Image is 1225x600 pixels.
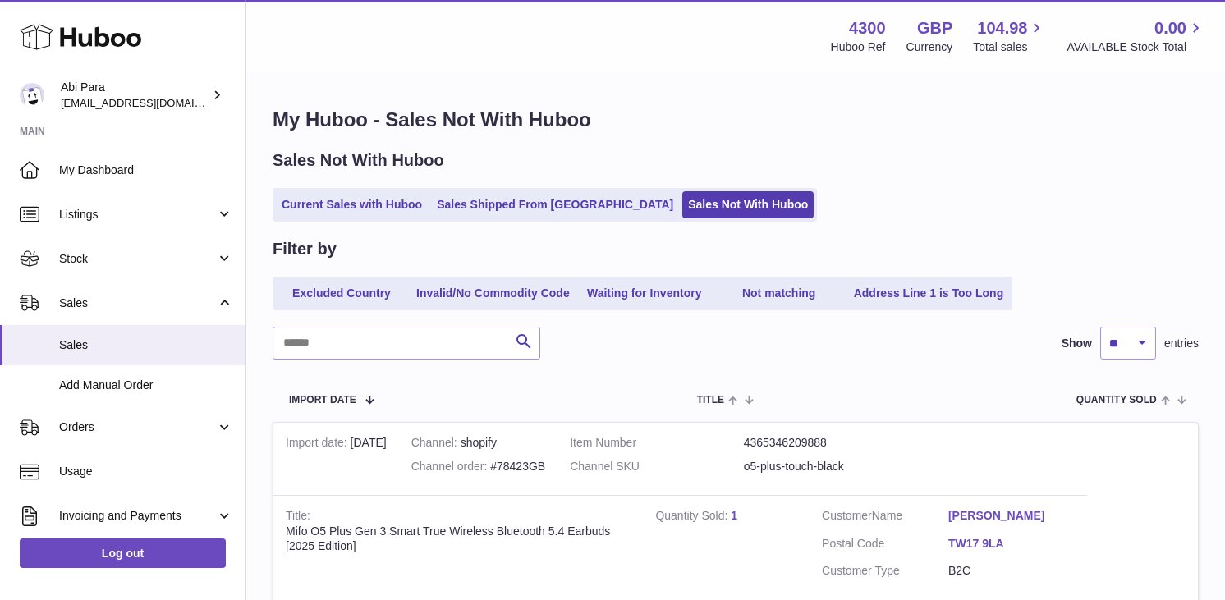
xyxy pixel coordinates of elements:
[948,563,1075,579] dd: B2C
[59,251,216,267] span: Stock
[655,509,731,526] strong: Quantity Sold
[822,536,948,556] dt: Postal Code
[273,423,399,495] td: [DATE]
[977,17,1027,39] span: 104.98
[273,149,444,172] h2: Sales Not With Huboo
[59,419,216,435] span: Orders
[276,191,428,218] a: Current Sales with Huboo
[59,337,233,353] span: Sales
[848,280,1010,307] a: Address Line 1 is Too Long
[431,191,679,218] a: Sales Shipped From [GEOGRAPHIC_DATA]
[1062,336,1092,351] label: Show
[276,280,407,307] a: Excluded Country
[61,80,209,111] div: Abi Para
[713,280,845,307] a: Not matching
[20,538,226,568] a: Log out
[411,435,545,451] div: shopify
[59,378,233,393] span: Add Manual Order
[59,295,216,311] span: Sales
[570,459,744,474] dt: Channel SKU
[286,509,310,526] strong: Title
[61,96,241,109] span: [EMAIL_ADDRESS][DOMAIN_NAME]
[20,83,44,108] img: Abi@mifo.co.uk
[273,107,1199,133] h1: My Huboo - Sales Not With Huboo
[744,435,918,451] dd: 4365346209888
[973,39,1046,55] span: Total sales
[906,39,953,55] div: Currency
[411,280,576,307] a: Invalid/No Commodity Code
[849,17,886,39] strong: 4300
[731,509,737,522] a: 1
[579,280,710,307] a: Waiting for Inventory
[973,17,1046,55] a: 104.98 Total sales
[822,563,948,579] dt: Customer Type
[744,459,918,474] dd: o5-plus-touch-black
[1067,39,1205,55] span: AVAILABLE Stock Total
[1154,17,1186,39] span: 0.00
[948,536,1075,552] a: TW17 9LA
[948,508,1075,524] a: [PERSON_NAME]
[411,436,461,453] strong: Channel
[411,460,491,477] strong: Channel order
[59,207,216,222] span: Listings
[697,395,724,405] span: Title
[831,39,886,55] div: Huboo Ref
[822,509,872,522] span: Customer
[1076,395,1157,405] span: Quantity Sold
[289,395,356,405] span: Import date
[59,163,233,178] span: My Dashboard
[570,435,744,451] dt: Item Number
[273,238,337,260] h2: Filter by
[1067,17,1205,55] a: 0.00 AVAILABLE Stock Total
[59,464,233,479] span: Usage
[286,524,631,555] div: Mifo O5 Plus Gen 3 Smart True Wireless Bluetooth 5.4 Earbuds [2025 Edition]
[286,436,351,453] strong: Import date
[59,508,216,524] span: Invoicing and Payments
[411,459,545,474] div: #78423GB
[682,191,814,218] a: Sales Not With Huboo
[917,17,952,39] strong: GBP
[1164,336,1199,351] span: entries
[822,508,948,528] dt: Name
